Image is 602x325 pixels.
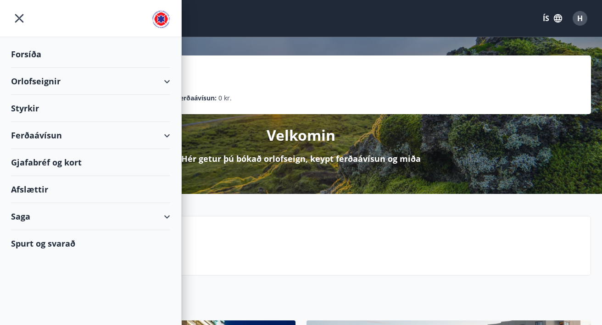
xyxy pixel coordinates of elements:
[218,93,232,103] span: 0 kr.
[11,41,170,68] div: Forsíða
[569,7,591,29] button: H
[11,176,170,203] div: Afslættir
[11,149,170,176] div: Gjafabréf og kort
[78,239,583,255] p: Spurt og svarað
[11,203,170,230] div: Saga
[11,10,28,27] button: menu
[11,230,170,257] div: Spurt og svarað
[538,10,567,27] button: ÍS
[11,95,170,122] div: Styrkir
[11,122,170,149] div: Ferðaávísun
[152,10,170,28] img: union_logo
[181,153,421,165] p: Hér getur þú bókað orlofseign, keypt ferðaávísun og miða
[267,125,335,145] p: Velkomin
[577,13,583,23] span: H
[11,68,170,95] div: Orlofseignir
[176,93,217,103] p: Ferðaávísun :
